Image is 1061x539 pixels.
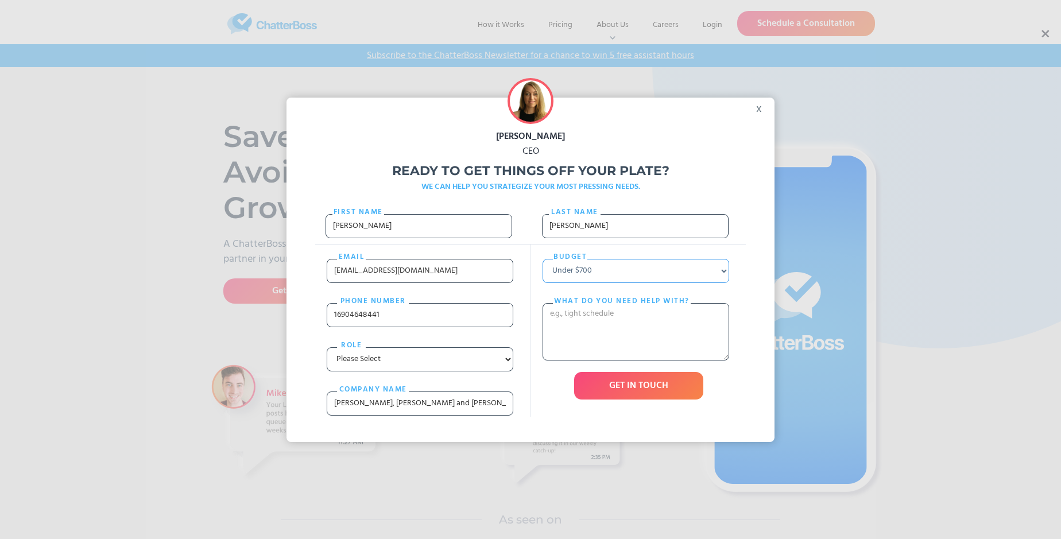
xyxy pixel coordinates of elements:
input: e.g your@email.com [327,259,513,283]
form: Freebie Popup Form 2021 [315,200,746,427]
label: email [337,251,366,263]
input: e.g., John [326,214,512,238]
input: e.g., ChatterBoss [327,391,513,416]
div: CEO [286,144,775,159]
strong: Ready to get things off your plate? [392,163,669,179]
strong: WE CAN HELP YOU STRATEGIZE YOUR MOST PRESSING NEEDS. [421,180,640,193]
label: Role [337,340,366,351]
label: First Name [332,207,384,218]
label: cOMPANY NAME [337,384,409,395]
label: What do you need help with? [553,296,691,307]
div: [PERSON_NAME] [286,129,775,144]
div: x [749,98,775,115]
label: PHONE nUMBER [337,296,409,307]
input: e.g., (888) 888-8888 [327,303,513,327]
label: Budget [553,251,587,263]
input: e.g., Smith [542,214,729,238]
label: Last name [549,207,601,218]
input: GET IN TOUCH [574,372,703,400]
